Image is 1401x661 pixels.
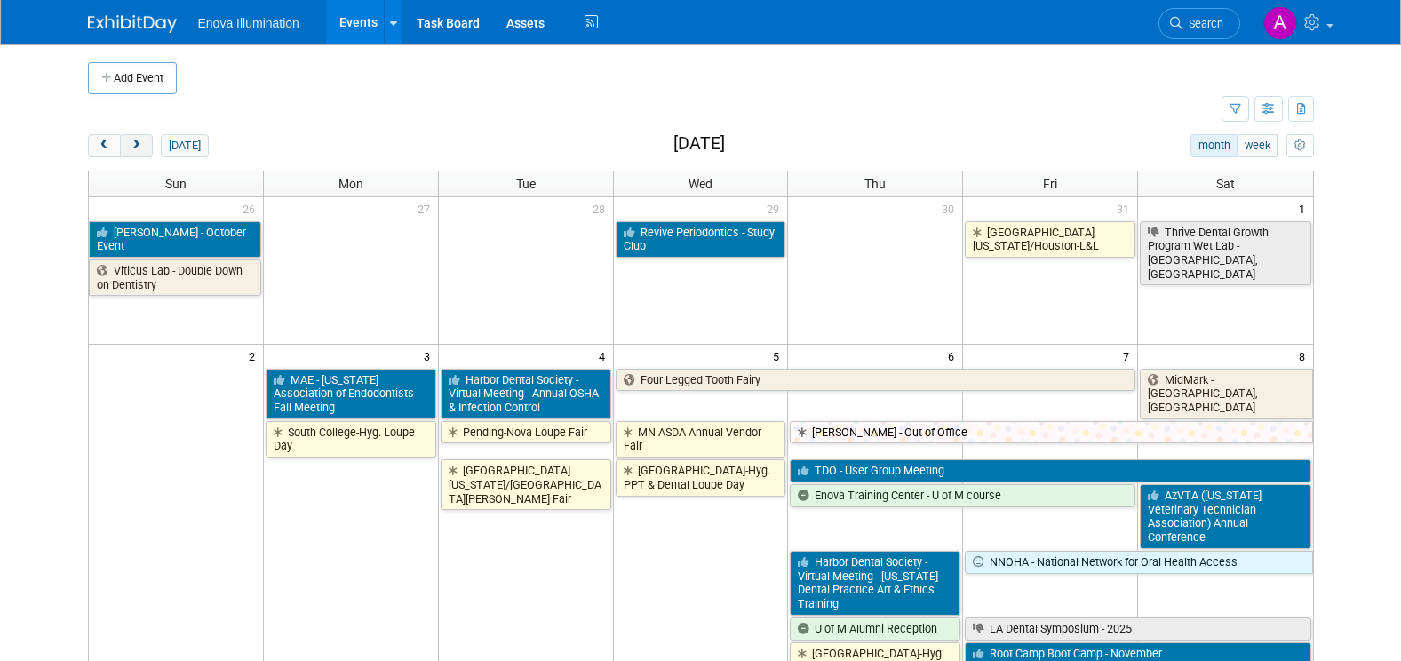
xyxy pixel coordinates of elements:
a: Search [1158,8,1240,39]
a: Viticus Lab - Double Down on Dentistry [89,259,261,296]
span: 1 [1297,197,1313,219]
button: week [1237,134,1278,157]
span: 6 [946,345,962,367]
span: Mon [338,177,363,191]
span: 31 [1115,197,1137,219]
a: [PERSON_NAME] - Out of Office [790,421,1312,444]
a: [GEOGRAPHIC_DATA][US_STATE]/[GEOGRAPHIC_DATA][PERSON_NAME] Fair [441,459,611,510]
a: South College-Hyg. Loupe Day [266,421,436,458]
button: prev [88,134,121,157]
span: 2 [247,345,263,367]
span: Wed [689,177,712,191]
span: 5 [771,345,787,367]
i: Personalize Calendar [1294,140,1306,152]
span: Thu [864,177,886,191]
span: 7 [1121,345,1137,367]
a: NNOHA - National Network for Oral Health Access [965,551,1312,574]
button: next [120,134,153,157]
a: Pending-Nova Loupe Fair [441,421,611,444]
a: [PERSON_NAME] - October Event [89,221,261,258]
span: Sun [165,177,187,191]
a: [GEOGRAPHIC_DATA][US_STATE]/Houston-L&L [965,221,1135,258]
button: Add Event [88,62,177,94]
span: 29 [765,197,787,219]
a: MN ASDA Annual Vendor Fair [616,421,786,458]
a: Harbor Dental Society - Virtual Meeting - [US_STATE] Dental Practice Art & Ethics Training [790,551,960,616]
a: Revive Periodontics - Study Club [616,221,786,258]
span: Fri [1043,177,1057,191]
span: 30 [940,197,962,219]
span: 4 [597,345,613,367]
span: 26 [241,197,263,219]
span: Tue [516,177,536,191]
a: TDO - User Group Meeting [790,459,1310,482]
a: MidMark - [GEOGRAPHIC_DATA], [GEOGRAPHIC_DATA] [1140,369,1312,419]
a: Thrive Dental Growth Program Wet Lab - [GEOGRAPHIC_DATA], [GEOGRAPHIC_DATA] [1140,221,1310,286]
span: Search [1182,17,1223,30]
span: 3 [422,345,438,367]
a: U of M Alumni Reception [790,617,960,641]
a: MAE - [US_STATE] Association of Endodontists - Fall Meeting [266,369,436,419]
span: 28 [591,197,613,219]
img: ExhibitDay [88,15,177,33]
button: [DATE] [161,134,208,157]
span: Sat [1216,177,1235,191]
h2: [DATE] [673,134,725,154]
a: AzVTA ([US_STATE] Veterinary Technician Association) Annual Conference [1140,484,1310,549]
a: Harbor Dental Society - Virtual Meeting - Annual OSHA & Infection Control [441,369,611,419]
a: [GEOGRAPHIC_DATA]-Hyg. PPT & Dental Loupe Day [616,459,786,496]
span: 27 [416,197,438,219]
span: Enova Illumination [198,16,299,30]
a: Enova Training Center - U of M course [790,484,1135,507]
img: Andrea Miller [1263,6,1297,40]
button: myCustomButton [1286,134,1313,157]
span: 8 [1297,345,1313,367]
button: month [1190,134,1238,157]
a: Four Legged Tooth Fairy [616,369,1136,392]
a: LA Dental Symposium - 2025 [965,617,1310,641]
